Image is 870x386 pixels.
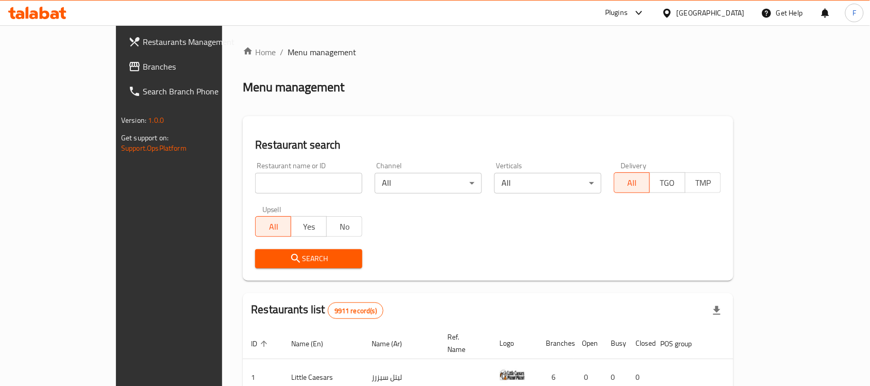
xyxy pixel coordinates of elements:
[618,175,646,190] span: All
[447,331,479,356] span: Ref. Name
[649,172,685,193] button: TGO
[627,328,652,359] th: Closed
[251,337,271,350] span: ID
[654,175,681,190] span: TGO
[260,219,287,234] span: All
[690,175,717,190] span: TMP
[120,54,261,79] a: Branches
[251,302,383,319] h2: Restaurants list
[121,141,187,155] a: Support.OpsPlatform
[852,7,856,19] span: F
[677,7,745,19] div: [GEOGRAPHIC_DATA]
[255,137,721,153] h2: Restaurant search
[291,216,327,237] button: Yes
[372,337,415,350] span: Name (Ar)
[255,216,291,237] button: All
[491,328,538,359] th: Logo
[621,162,647,169] label: Delivery
[243,46,733,58] nav: breadcrumb
[121,114,146,127] span: Version:
[255,249,362,268] button: Search
[685,172,721,193] button: TMP
[143,36,253,48] span: Restaurants Management
[120,29,261,54] a: Restaurants Management
[143,60,253,73] span: Branches
[605,7,628,19] div: Plugins
[243,79,344,95] h2: Menu management
[331,219,358,234] span: No
[295,219,323,234] span: Yes
[291,337,337,350] span: Name (En)
[120,79,261,104] a: Search Branch Phone
[280,46,283,58] li: /
[494,173,601,194] div: All
[660,337,705,350] span: POS group
[263,252,354,265] span: Search
[705,298,729,323] div: Export file
[574,328,603,359] th: Open
[121,131,169,144] span: Get support on:
[328,306,383,316] span: 9911 record(s)
[328,302,383,319] div: Total records count
[375,173,482,194] div: All
[603,328,627,359] th: Busy
[614,172,650,193] button: All
[255,173,362,194] input: Search for restaurant name or ID..
[262,206,281,213] label: Upsell
[148,114,164,127] span: 1.0.0
[538,328,574,359] th: Branches
[143,85,253,98] span: Search Branch Phone
[326,216,362,237] button: No
[288,46,356,58] span: Menu management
